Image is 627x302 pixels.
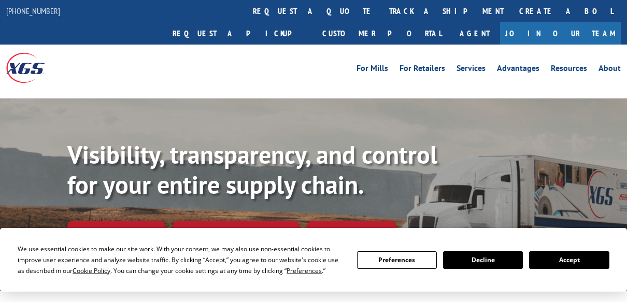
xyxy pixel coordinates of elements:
a: Calculate transit time [173,221,299,243]
button: Preferences [357,251,437,269]
a: Resources [551,64,587,76]
b: Visibility, transparency, and control for your entire supply chain. [67,138,437,200]
a: Customer Portal [315,22,449,45]
a: For Retailers [400,64,445,76]
a: Join Our Team [500,22,621,45]
div: We use essential cookies to make our site work. With your consent, we may also use non-essential ... [18,243,344,276]
a: [PHONE_NUMBER] [6,6,60,16]
a: Agent [449,22,500,45]
a: XGS ASSISTANT [307,221,396,243]
a: Request a pickup [165,22,315,45]
span: Cookie Policy [73,266,110,275]
a: For Mills [357,64,388,76]
a: About [598,64,621,76]
a: Services [457,64,486,76]
button: Accept [529,251,609,269]
span: Preferences [287,266,322,275]
button: Decline [443,251,523,269]
a: Advantages [497,64,539,76]
a: Track shipment [67,221,165,243]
